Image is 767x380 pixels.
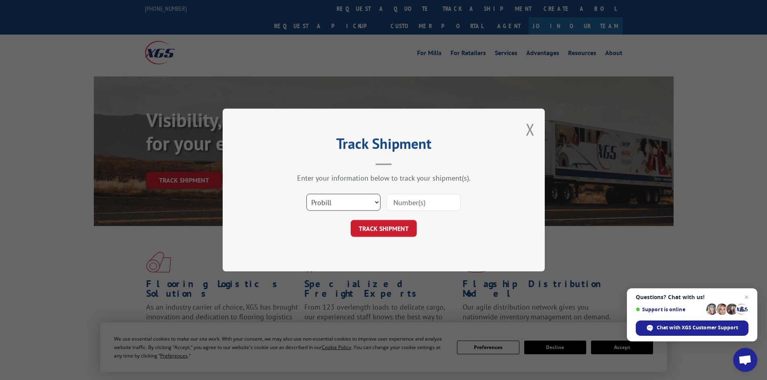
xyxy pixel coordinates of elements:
[263,173,504,183] div: Enter your information below to track your shipment(s).
[263,138,504,153] h2: Track Shipment
[526,119,535,140] button: Close modal
[657,324,738,331] span: Chat with XGS Customer Support
[636,294,748,300] span: Questions? Chat with us!
[387,194,461,211] input: Number(s)
[733,348,757,372] div: Open chat
[351,220,417,237] button: TRACK SHIPMENT
[636,306,703,312] span: Support is online
[742,292,751,302] span: Close chat
[636,320,748,336] div: Chat with XGS Customer Support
